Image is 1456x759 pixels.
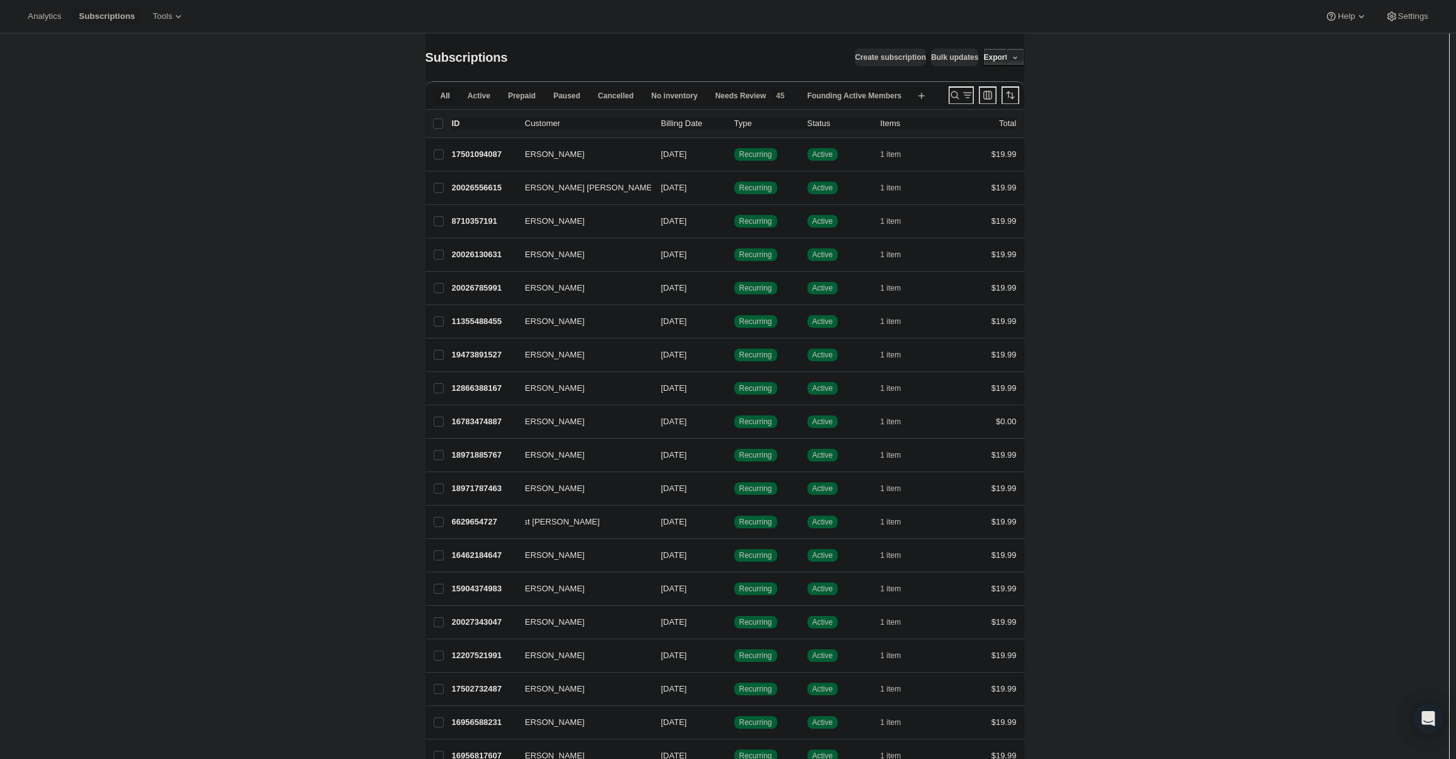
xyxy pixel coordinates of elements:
span: Recurring [739,651,772,661]
span: [PERSON_NAME] [517,382,585,395]
span: Active [812,584,833,594]
span: [DATE] [661,250,687,259]
div: 6629654727List [PERSON_NAME][DATE]SuccessRecurringSuccessActive1 item$19.99 [452,513,1017,531]
p: 16462184647 [452,549,515,562]
p: 20026556615 [452,182,515,194]
p: 15904374983 [452,582,515,595]
button: 1 item [881,513,915,531]
p: Status [807,117,870,130]
span: $0.00 [996,417,1017,426]
div: 20027343047[PERSON_NAME][DATE]SuccessRecurringSuccessActive1 item$19.99 [452,613,1017,631]
button: Create new view [911,87,932,105]
span: Recurring [739,684,772,694]
span: Active [812,717,833,727]
button: 1 item [881,346,915,364]
span: [PERSON_NAME] [517,282,585,294]
button: [PERSON_NAME] [517,612,644,632]
span: Recurring [739,216,772,226]
span: [PERSON_NAME] [517,415,585,428]
span: [DATE] [661,383,687,393]
span: Active [812,183,833,193]
button: [PERSON_NAME] [517,712,644,733]
span: $19.99 [991,484,1017,493]
button: [PERSON_NAME] [517,545,644,565]
span: Paused [553,91,581,101]
span: Recurring [739,484,772,494]
button: 1 item [881,547,915,564]
button: Tools [145,8,192,25]
p: 11355488455 [452,315,515,328]
button: Settings [1378,8,1436,25]
button: [PERSON_NAME] [517,211,644,231]
span: $19.99 [991,383,1017,393]
span: 1 item [881,183,901,193]
span: 1 item [881,417,901,427]
span: $19.99 [991,550,1017,560]
button: 1 item [881,714,915,731]
span: [PERSON_NAME] [517,349,585,361]
span: Active [812,450,833,460]
span: [DATE] [661,417,687,426]
span: Active [812,484,833,494]
span: Recurring [739,316,772,327]
button: 1 item [881,446,915,464]
div: 16462184647[PERSON_NAME][DATE]SuccessRecurringSuccessActive1 item$19.99 [452,547,1017,564]
span: $19.99 [991,684,1017,693]
div: Items [881,117,944,130]
span: [DATE] [661,183,687,192]
button: 1 item [881,680,915,698]
button: Sort the results [1002,86,1019,104]
span: Subscriptions [425,50,508,64]
div: 17502732487[PERSON_NAME][DATE]SuccessRecurringSuccessActive1 item$19.99 [452,680,1017,698]
span: [DATE] [661,584,687,593]
button: Subscriptions [71,8,142,25]
span: 1 item [881,617,901,627]
span: 1 item [881,517,901,527]
button: Create subscription [855,49,926,66]
span: $19.99 [991,316,1017,326]
span: 1 item [881,283,901,293]
div: IDCustomerBilling DateTypeStatusItemsTotal [452,117,1017,130]
span: $19.99 [991,183,1017,192]
span: Recurring [739,717,772,727]
button: [PERSON_NAME] [517,345,644,365]
span: Active [812,517,833,527]
span: Active [812,684,833,694]
span: Help [1338,11,1355,21]
div: 12866388167[PERSON_NAME][DATE]SuccessRecurringSuccessActive1 item$19.99 [452,379,1017,397]
button: 1 item [881,580,915,598]
p: 20026130631 [452,248,515,261]
p: 20026785991 [452,282,515,294]
span: [DATE] [661,484,687,493]
span: [DATE] [661,149,687,159]
span: $19.99 [991,149,1017,159]
span: [PERSON_NAME] [517,582,585,595]
span: Founding Active Members [807,91,902,101]
div: 19473891527[PERSON_NAME][DATE]SuccessRecurringSuccessActive1 item$19.99 [452,346,1017,364]
span: 1 item [881,250,901,260]
span: All [441,91,450,101]
span: $19.99 [991,250,1017,259]
span: Active [812,283,833,293]
p: 17502732487 [452,683,515,695]
button: [PERSON_NAME] [517,144,644,165]
div: 17501094087[PERSON_NAME][DATE]SuccessRecurringSuccessActive1 item$19.99 [452,146,1017,163]
span: 1 item [881,717,901,727]
span: [DATE] [661,550,687,560]
button: Customize table column order and visibility [979,86,997,104]
div: 16956588231[PERSON_NAME][DATE]SuccessRecurringSuccessActive1 item$19.99 [452,714,1017,731]
span: Settings [1398,11,1428,21]
span: 1 item [881,651,901,661]
p: 17501094087 [452,148,515,161]
div: 15904374983[PERSON_NAME][DATE]SuccessRecurringSuccessActive1 item$19.99 [452,580,1017,598]
span: Recurring [739,450,772,460]
span: 1 item [881,684,901,694]
button: 1 item [881,146,915,163]
button: 1 item [881,480,915,497]
span: [PERSON_NAME] [517,549,585,562]
span: Recurring [739,283,772,293]
p: Total [999,117,1016,130]
div: 18971885767[PERSON_NAME][DATE]SuccessRecurringSuccessActive1 item$19.99 [452,446,1017,464]
p: 18971885767 [452,449,515,461]
span: Recurring [739,517,772,527]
